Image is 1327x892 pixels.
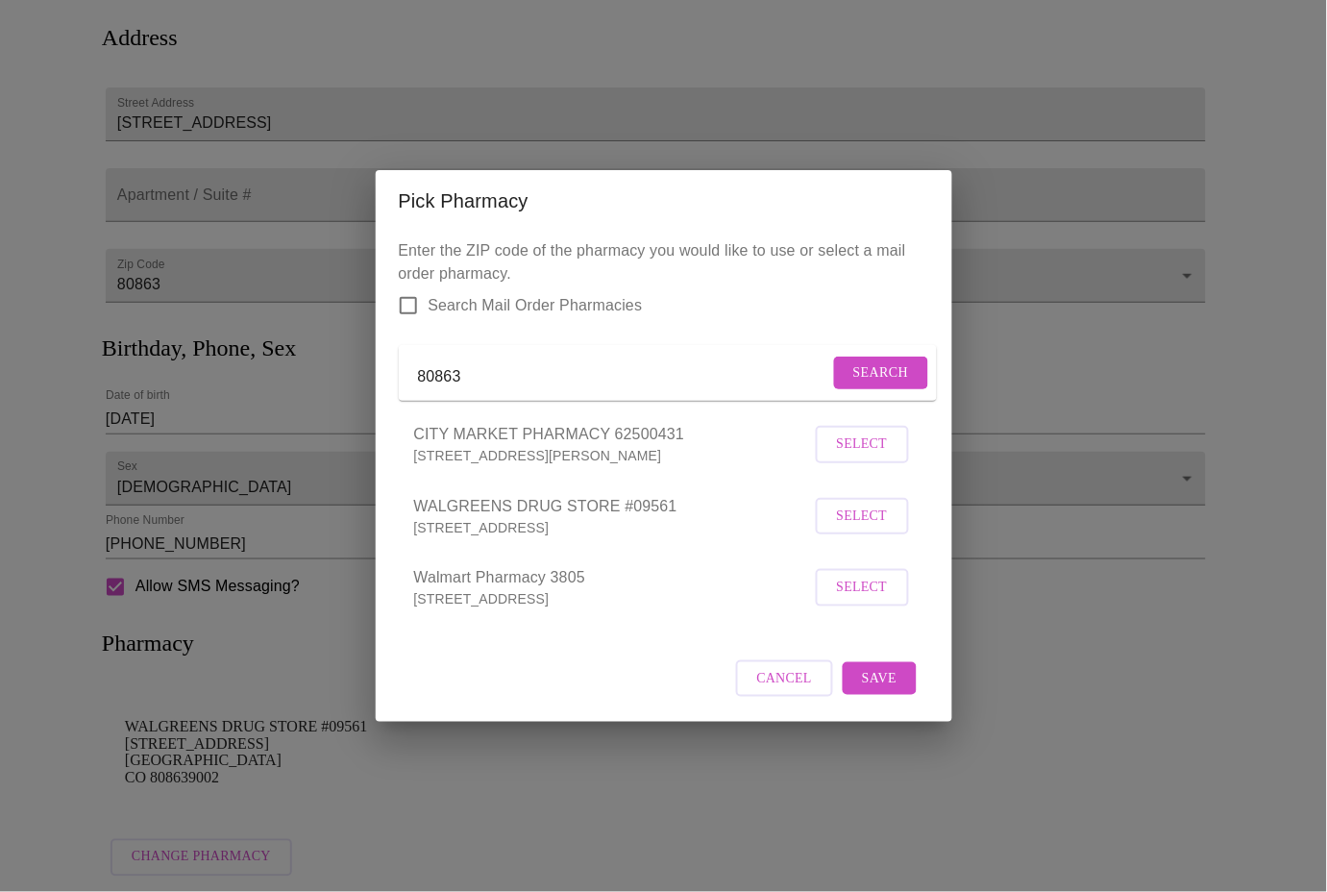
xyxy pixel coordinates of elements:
[414,589,811,608] p: [STREET_ADDRESS]
[414,566,811,589] span: Walmart Pharmacy 3805
[816,498,909,535] button: Select
[816,426,909,463] button: Select
[862,667,897,691] span: Save
[414,518,811,537] p: [STREET_ADDRESS]
[414,423,811,446] span: CITY MARKET PHARMACY 62500431
[853,361,909,385] span: Search
[414,446,811,465] p: [STREET_ADDRESS][PERSON_NAME]
[429,294,643,317] span: Search Mail Order Pharmacies
[843,662,916,696] button: Save
[816,569,909,607] button: Select
[757,667,813,691] span: Cancel
[837,433,888,457] span: Select
[837,505,888,529] span: Select
[736,660,834,698] button: Cancel
[399,239,929,632] p: Enter the ZIP code of the pharmacy you would like to use or select a mail order pharmacy.
[414,495,811,518] span: WALGREENS DRUG STORE #09561
[834,357,928,390] button: Search
[837,576,888,600] span: Select
[418,361,829,392] input: Send a message to your care team
[399,186,929,216] h2: Pick Pharmacy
